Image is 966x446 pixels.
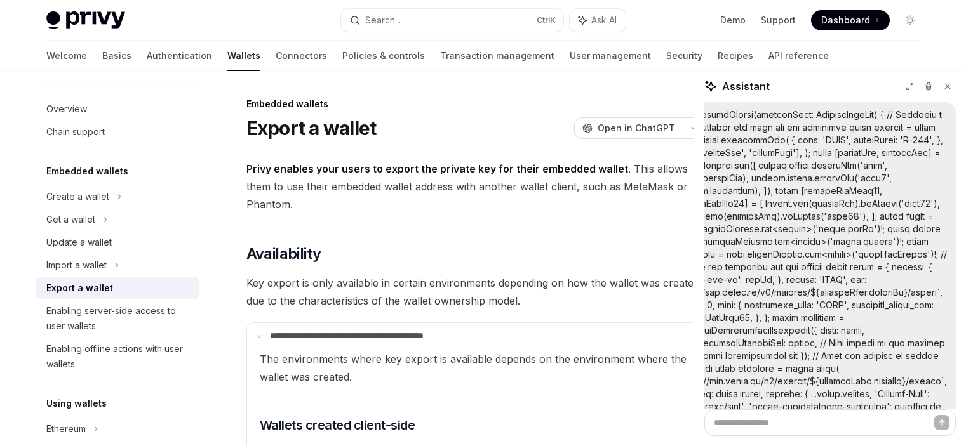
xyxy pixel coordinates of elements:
[720,14,746,27] a: Demo
[246,160,704,213] span: . This allows them to use their embedded wallet address with another wallet client, such as MetaM...
[260,416,415,434] span: Wallets created client-side
[46,41,87,71] a: Welcome
[46,235,112,250] div: Update a wallet
[36,231,199,254] a: Update a wallet
[768,41,829,71] a: API reference
[246,98,704,110] div: Embedded wallets
[537,15,556,25] span: Ctrl K
[246,162,628,175] strong: Privy enables your users to export the private key for their embedded wallet
[46,164,128,179] h5: Embedded wallets
[227,41,260,71] a: Wallets
[341,9,563,32] button: Search...CtrlK
[46,303,191,334] div: Enabling server-side access to user wallets
[666,41,702,71] a: Security
[722,79,770,94] span: Assistant
[46,396,107,411] h5: Using wallets
[46,341,191,372] div: Enabling offline actions with user wallets
[246,274,704,310] span: Key export is only available in certain environments depending on how the wallet was created, due...
[276,41,327,71] a: Connectors
[761,14,796,27] a: Support
[591,14,617,27] span: Ask AI
[36,299,199,338] a: Enabling server-side access to user wallets
[102,41,131,71] a: Basics
[46,11,125,29] img: light logo
[246,117,377,140] h1: Export a wallet
[718,41,753,71] a: Recipes
[934,415,949,430] button: Send message
[147,41,212,71] a: Authentication
[36,338,199,376] a: Enabling offline actions with user wallets
[598,122,675,134] span: Open in ChatGPT
[260,353,687,383] span: The environments where key export is available depends on the environment where the wallet was cr...
[36,98,199,121] a: Overview
[342,41,425,71] a: Policies & controls
[36,121,199,143] a: Chain support
[811,10,890,30] a: Dashboard
[570,9,626,32] button: Ask AI
[46,212,95,227] div: Get a wallet
[365,13,401,28] div: Search...
[570,41,651,71] a: User management
[440,41,554,71] a: Transaction management
[46,280,113,296] div: Export a wallet
[46,124,105,140] div: Chain support
[574,117,683,139] button: Open in ChatGPT
[821,14,870,27] span: Dashboard
[46,421,86,436] div: Ethereum
[46,102,87,117] div: Overview
[36,277,199,299] a: Export a wallet
[900,10,920,30] button: Toggle dark mode
[46,258,107,273] div: Import a wallet
[246,244,321,264] span: Availability
[46,189,109,204] div: Create a wallet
